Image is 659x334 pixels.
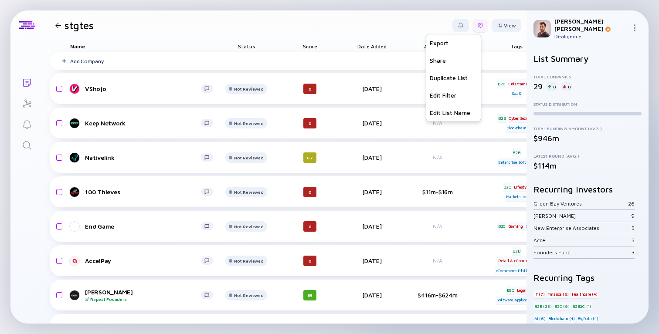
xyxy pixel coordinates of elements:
[533,249,632,256] div: Founders Fund
[303,118,316,128] div: 0
[85,154,201,161] div: Nativelink
[10,113,43,134] a: Reminders
[63,40,220,52] div: Name
[409,223,466,229] div: N/A
[511,89,522,98] div: SaaS
[409,188,466,196] div: $11m-$16m
[496,296,538,304] div: Software Applications
[631,213,635,219] div: 9
[10,71,43,92] a: Lists
[234,155,263,160] div: Not Reviewed
[533,54,642,64] h2: List Summary
[303,187,316,197] div: 0
[628,200,635,207] div: 26
[533,213,631,219] div: [PERSON_NAME]
[426,69,481,87] div: Duplicate List
[533,161,642,170] div: $114m
[409,85,466,92] div: N/A
[632,237,635,243] div: 3
[506,286,515,294] div: B2C
[426,52,481,69] div: Share
[533,314,547,323] div: AI (6)
[85,188,201,196] div: 100 Thieves
[547,314,575,323] div: Blockchain (4)
[533,200,628,207] div: Green Bay Ventures
[347,257,396,264] div: [DATE]
[303,221,316,232] div: 0
[533,290,546,298] div: IT (7)
[497,256,536,265] div: Retail & eCommerce
[70,84,220,94] a: VShojo
[234,258,263,263] div: Not Reviewed
[409,291,466,299] div: $416m-$624m
[495,266,538,275] div: eCommerce Platforms
[492,40,541,52] div: Tags
[631,24,638,31] img: Menu
[85,85,201,92] div: VShojo
[533,273,642,283] h2: Recurring Tags
[70,288,220,302] a: [PERSON_NAME]Repeat Founders
[303,290,316,300] div: 85
[525,222,536,231] div: SaaS
[10,134,43,155] a: Search
[234,224,263,229] div: Not Reviewed
[426,87,481,104] div: Edit Filter
[426,34,481,52] div: Export
[632,225,635,231] div: 5
[533,225,632,231] div: New Enterprise Associates
[409,154,466,161] div: N/A
[347,188,396,196] div: [DATE]
[512,148,521,157] div: B2B
[238,43,255,50] span: Status
[303,256,316,266] div: 0
[85,288,201,302] div: [PERSON_NAME]
[533,126,642,131] div: Total Funding Amount (Avg.)
[65,19,94,31] h1: stgtes
[508,222,524,231] div: Gaming
[497,222,506,231] div: B2C
[546,82,557,91] div: 0
[426,104,481,121] div: Edit List Name
[234,189,263,195] div: Not Reviewed
[533,184,642,194] h2: Recurring Investors
[85,257,201,264] div: AccelPay
[303,84,316,94] div: 0
[497,79,506,88] div: B2B
[85,223,201,230] div: End Game
[505,192,528,201] div: Marketplace
[70,118,220,128] a: Keep Network
[85,297,201,302] div: Repeat Founders
[347,223,396,230] div: [DATE]
[85,119,201,127] div: Keep Network
[533,101,642,107] div: Status Distribution
[70,221,220,232] a: End Game
[506,124,527,132] div: Blockchain
[547,290,570,298] div: Finance (6)
[512,246,521,255] div: B2B
[409,257,466,264] div: N/A
[234,293,263,298] div: Not Reviewed
[234,86,263,91] div: Not Reviewed
[303,152,316,163] div: 67
[513,182,530,191] div: Lifestyle
[285,40,334,52] div: Score
[497,158,536,167] div: Enterprise Software
[554,17,628,32] div: [PERSON_NAME] [PERSON_NAME]
[347,40,396,52] div: Date Added
[533,134,642,143] div: $946m
[554,33,628,40] div: Dealigence
[347,291,396,299] div: [DATE]
[577,314,599,323] div: BigData (4)
[533,237,632,243] div: Accel
[497,114,506,122] div: B2B
[554,302,571,310] div: B2C (9)
[492,19,521,32] button: View
[533,20,551,37] img: Gil Profile Picture
[533,82,543,91] div: 29
[571,290,598,298] div: Healthcare (4)
[533,302,552,310] div: B2B (25)
[561,82,572,91] div: 0
[632,249,635,256] div: 3
[70,256,220,266] a: AccelPay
